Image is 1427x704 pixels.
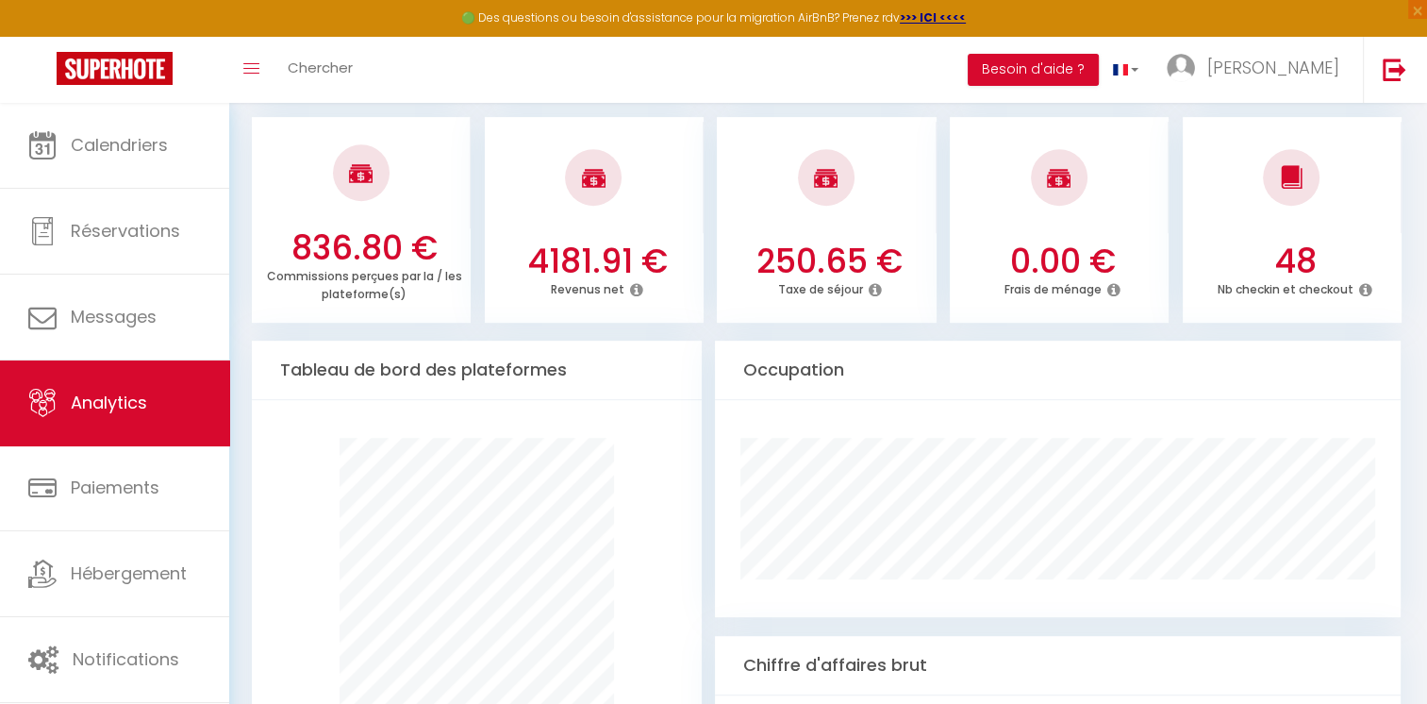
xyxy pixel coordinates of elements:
[900,9,966,25] a: >>> ICI <<<<
[71,562,187,585] span: Hébergement
[495,242,699,281] h3: 4181.91 €
[961,242,1165,281] h3: 0.00 €
[252,341,702,400] div: Tableau de bord des plateformes
[71,305,157,328] span: Messages
[1004,277,1102,297] p: Frais de ménage
[274,37,367,103] a: Chercher
[1193,242,1397,281] h3: 48
[1218,277,1353,297] p: Nb checkin et checkout
[71,476,159,499] span: Paiements
[57,52,173,85] img: Super Booking
[288,58,353,77] span: Chercher
[71,133,168,157] span: Calendriers
[263,228,467,268] h3: 836.80 €
[1167,54,1195,82] img: ...
[778,277,863,297] p: Taxe de séjour
[715,341,1401,400] div: Occupation
[267,264,462,302] p: Commissions perçues par la / les plateforme(s)
[1153,37,1363,103] a: ... [PERSON_NAME]
[728,242,932,281] h3: 250.65 €
[551,277,624,297] p: Revenus net
[71,391,147,414] span: Analytics
[71,219,180,243] span: Réservations
[968,54,1099,86] button: Besoin d'aide ?
[1207,56,1339,79] span: [PERSON_NAME]
[1383,58,1406,81] img: logout
[73,647,179,671] span: Notifications
[715,636,1401,696] div: Chiffre d'affaires brut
